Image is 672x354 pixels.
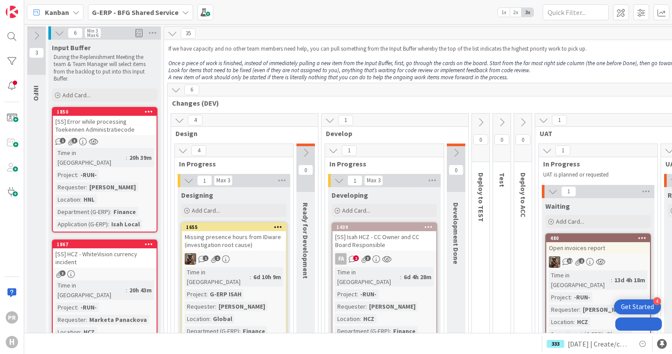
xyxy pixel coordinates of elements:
span: 4 [188,115,203,125]
span: : [126,153,127,162]
div: Time in [GEOGRAPHIC_DATA] [185,267,250,287]
span: Designing [181,191,213,199]
span: Input Buffer [52,43,91,52]
div: Open invoices report [546,242,650,254]
div: Max 6 [87,33,99,37]
div: Missing presence hours from IDware (investigation root cause) [182,231,286,251]
div: Department (G-ERP) [549,329,603,339]
div: Location [55,327,80,337]
span: : [603,329,605,339]
span: Design [175,129,307,138]
div: 20h 43m [127,285,154,295]
div: Isah Local [109,219,142,229]
div: Project [335,289,357,299]
div: [PERSON_NAME] [367,302,418,311]
span: : [570,292,572,302]
span: : [209,314,211,324]
div: -RUN- [572,292,592,302]
span: 1 [203,255,208,261]
div: Finance [605,329,632,339]
div: Time in [GEOGRAPHIC_DATA] [335,267,400,287]
div: 1867[SS] HCZ - WhiteVision currency incident [53,240,157,268]
span: Kanban [45,7,69,18]
div: 1655 [182,223,286,231]
div: Project [55,302,77,312]
div: Open Get Started checklist, remaining modules: 4 [614,299,661,314]
div: [SS] Isah HCZ - CC Owner and CC Board Responsible [332,231,436,251]
div: [SS] Error while processing Toekennen Administratiecode [53,116,157,135]
b: G-ERP - BFG Shared Service [92,8,179,17]
div: 20h 39m [127,153,154,162]
span: 4 [191,145,206,156]
div: VK [182,253,286,265]
span: 1 [561,186,576,197]
div: Department (G-ERP) [185,326,239,336]
span: 1 [338,115,353,125]
div: Finance [241,326,267,336]
div: Department (G-ERP) [335,326,390,336]
span: : [239,326,241,336]
span: : [357,289,358,299]
div: 480 [546,234,650,242]
span: 1 [342,145,357,156]
p: During the Replenishment Meeting the team & Team Manager will select items from the backlog to pu... [54,54,156,82]
div: 1439 [332,223,436,231]
span: Deploy to ACC [519,173,528,218]
div: 333 [547,340,564,348]
div: Requester [549,305,579,314]
div: Time in [GEOGRAPHIC_DATA] [55,280,126,300]
span: : [86,182,87,192]
span: 1 [60,138,66,144]
div: Get Started [621,302,654,311]
span: : [206,289,208,299]
div: -RUN- [358,289,379,299]
a: 1439[SS] Isah HCZ - CC Owner and CC Board ResponsibleFATime in [GEOGRAPHIC_DATA]:6d 4h 28mProject... [332,222,437,352]
span: : [215,302,216,311]
span: 1x [498,8,510,17]
span: [DATE] | Create/collate overview of Facility applications [568,339,630,349]
span: 3 [60,270,66,276]
div: [PERSON_NAME] [216,302,267,311]
span: 2 [579,258,584,264]
span: 3 [29,48,44,58]
span: : [579,305,581,314]
span: 0 [298,165,313,175]
span: : [360,314,361,324]
span: : [400,272,402,282]
span: Developing [332,191,368,199]
span: 6 [184,85,199,95]
span: 6 [68,28,83,38]
div: H [6,336,18,348]
img: VK [549,256,560,268]
div: 1867 [57,241,157,247]
span: 0 [449,165,464,175]
span: 1 [347,175,362,186]
div: Location [185,314,209,324]
span: : [77,170,78,180]
em: A new item of work should only be started if there is literally nothing that you can do to help t... [168,74,508,81]
div: Department (G-ERP) [55,207,110,217]
span: 0 [515,134,530,145]
span: 0 [473,134,488,145]
span: : [80,195,81,204]
span: Add Card... [342,206,370,214]
span: Add Card... [62,91,91,99]
img: Visit kanbanzone.com [6,6,18,18]
div: 6d 4h 28m [402,272,434,282]
div: Max 3 [216,178,230,183]
div: 6d 10h 9m [251,272,283,282]
div: FA [332,253,436,265]
span: : [573,317,575,327]
div: HCZ [361,314,376,324]
div: HNL [81,195,97,204]
div: 1655 [186,224,286,230]
div: [SS] HCZ - WhiteVision currency incident [53,248,157,268]
span: 35 [181,28,196,39]
span: Waiting [545,202,570,210]
span: 1 [197,175,212,186]
span: : [126,285,127,295]
div: Time in [GEOGRAPHIC_DATA] [549,270,611,290]
span: In Progress [543,159,646,168]
span: 1 [555,145,570,156]
div: VK [546,256,650,268]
